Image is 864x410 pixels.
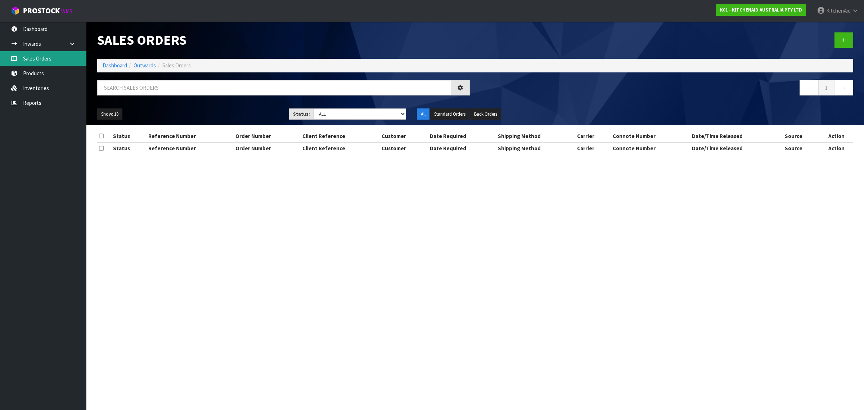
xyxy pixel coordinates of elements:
th: Action [819,130,853,142]
button: All [417,108,429,120]
input: Search sales orders [97,80,451,95]
nav: Page navigation [481,80,853,98]
a: → [834,80,853,95]
th: Order Number [234,142,301,154]
th: Source [783,142,819,154]
strong: Status: [293,111,310,117]
h1: Sales Orders [97,32,470,47]
th: Date/Time Released [690,142,783,154]
button: Back Orders [470,108,501,120]
th: Connote Number [611,130,690,142]
span: ProStock [23,6,60,15]
span: KitchenAid [826,7,851,14]
a: Outwards [134,62,156,69]
th: Reference Number [147,142,234,154]
th: Order Number [234,130,301,142]
strong: K01 - KITCHENAID AUSTRALIA PTY LTD [720,7,802,13]
th: Date/Time Released [690,130,783,142]
th: Client Reference [301,142,380,154]
a: 1 [818,80,834,95]
a: Dashboard [103,62,127,69]
th: Shipping Method [496,130,575,142]
span: Sales Orders [162,62,191,69]
th: Source [783,130,819,142]
button: Standard Orders [430,108,469,120]
th: Action [819,142,853,154]
th: Reference Number [147,130,234,142]
th: Date Required [428,130,496,142]
th: Date Required [428,142,496,154]
th: Status [111,142,146,154]
th: Customer [380,130,428,142]
a: ← [800,80,819,95]
th: Status [111,130,146,142]
th: Carrier [575,142,611,154]
th: Client Reference [301,130,380,142]
img: cube-alt.png [11,6,20,15]
th: Carrier [575,130,611,142]
th: Customer [380,142,428,154]
th: Connote Number [611,142,690,154]
th: Shipping Method [496,142,575,154]
small: WMS [61,8,72,15]
button: Show: 10 [97,108,122,120]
